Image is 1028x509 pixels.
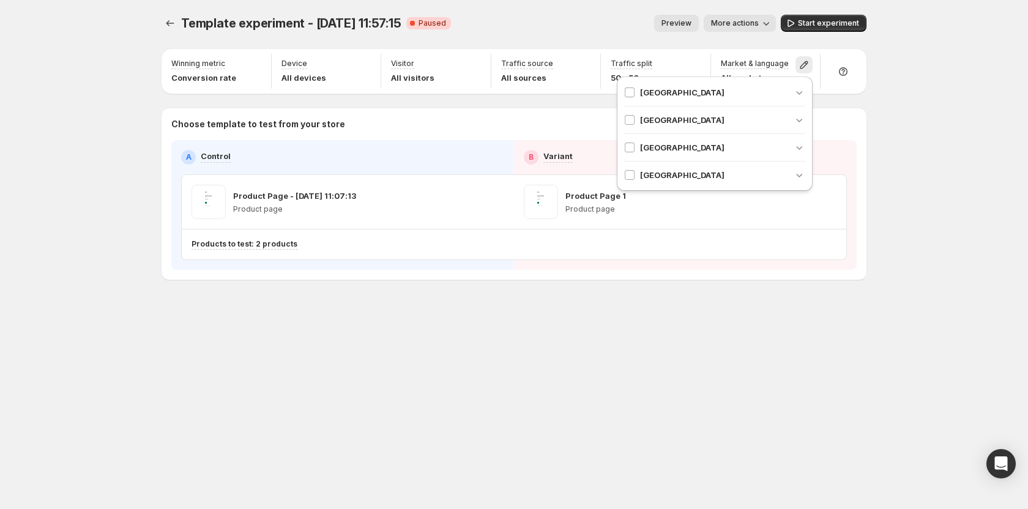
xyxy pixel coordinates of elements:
[986,449,1016,478] div: Open Intercom Messenger
[192,185,226,219] img: Product Page - Jul 8, 11:07:13
[233,190,356,202] p: Product Page - [DATE] 11:07:13
[721,72,789,84] p: All markets
[419,18,446,28] span: Paused
[611,59,652,69] p: Traffic split
[704,15,776,32] button: More actions
[391,72,434,84] p: All visitors
[611,72,652,84] p: 50 - 50
[186,152,192,162] h2: A
[640,86,724,98] span: [GEOGRAPHIC_DATA]
[501,59,553,69] p: Traffic source
[565,190,626,202] p: Product Page 1
[654,15,699,32] button: Preview
[524,185,558,219] img: Product Page 1
[281,72,326,84] p: All devices
[640,141,724,154] span: [GEOGRAPHIC_DATA]
[181,16,401,31] span: Template experiment - [DATE] 11:57:15
[391,59,414,69] p: Visitor
[640,169,724,181] span: [GEOGRAPHIC_DATA]
[162,15,179,32] button: Experiments
[721,59,789,69] p: Market & language
[640,114,724,126] span: [GEOGRAPHIC_DATA]
[781,15,866,32] button: Start experiment
[171,59,225,69] p: Winning metric
[711,18,759,28] span: More actions
[529,152,534,162] h2: B
[798,18,859,28] span: Start experiment
[281,59,307,69] p: Device
[565,204,626,214] p: Product page
[171,118,857,130] p: Choose template to test from your store
[201,150,231,162] p: Control
[661,18,691,28] span: Preview
[501,72,553,84] p: All sources
[171,72,236,84] p: Conversion rate
[233,204,356,214] p: Product page
[192,239,297,249] p: Products to test: 2 products
[543,150,573,162] p: Variant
